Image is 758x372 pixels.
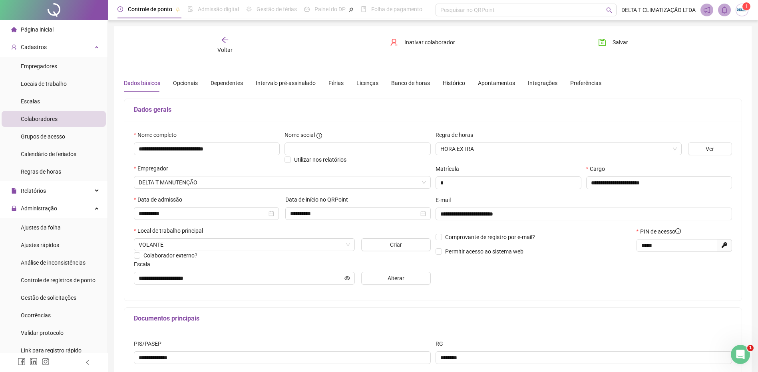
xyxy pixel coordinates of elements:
label: RG [436,339,448,348]
div: Apontamentos [478,79,515,87]
span: Nome social [284,131,315,139]
h5: Dados gerais [134,105,732,115]
span: clock-circle [117,6,123,12]
span: pushpin [349,7,354,12]
div: Histórico [443,79,465,87]
span: sun [246,6,252,12]
label: Matrícula [436,164,464,173]
span: search [606,7,612,13]
span: Gestão de férias [257,6,297,12]
span: Validar protocolo [21,330,64,336]
span: eye [344,275,350,281]
span: Inativar colaborador [404,38,455,47]
span: Folha de pagamento [371,6,422,12]
span: Ajustes da folha [21,224,61,231]
span: Voltar [217,47,233,53]
label: Local de trabalho principal [134,226,208,235]
div: Dependentes [211,79,243,87]
span: Controle de registros de ponto [21,277,95,283]
div: Preferências [570,79,601,87]
span: save [598,38,606,46]
span: Escalas [21,98,40,105]
span: Utilizar nos relatórios [294,156,346,163]
span: Admissão digital [198,6,239,12]
div: Intervalo pré-assinalado [256,79,316,87]
span: VOLANTE [139,239,350,251]
label: Cargo [586,164,610,173]
span: file [11,188,17,194]
span: Locais de trabalho [21,81,67,87]
span: Ver [706,144,714,153]
label: Data de admissão [134,195,187,204]
span: pushpin [175,7,180,12]
span: DELTA T CLIMATIZAÇÃO LTDA [621,6,696,14]
span: Empregadores [21,63,57,69]
span: file-done [187,6,193,12]
sup: Atualize o seu contato no menu Meus Dados [742,2,750,10]
span: bell [721,6,728,14]
span: user-delete [390,38,398,46]
button: Criar [361,238,431,251]
span: 1 [747,345,754,351]
h5: Documentos principais [134,314,732,323]
span: arrow-left [221,36,229,44]
span: Comprovante de registro por e-mail? [445,234,535,240]
img: 1782 [736,4,748,16]
span: Relatórios [21,188,46,194]
div: Dados básicos [124,79,160,87]
button: Ver [688,142,732,155]
span: user-add [11,44,17,50]
span: PIN de acesso [640,227,681,236]
span: Criar [390,240,402,249]
span: facebook [18,358,26,366]
label: PIS/PASEP [134,339,167,348]
span: notification [703,6,710,14]
span: Alterar [388,274,404,283]
button: Alterar [361,272,431,285]
span: 1 [745,4,748,9]
label: Nome completo [134,131,182,139]
span: Calendário de feriados [21,151,76,157]
span: Administração [21,205,57,212]
label: Escala [134,260,155,269]
span: Gestão de solicitações [21,295,76,301]
span: Cadastros [21,44,47,50]
span: HORA EXTRA [440,143,677,155]
div: Licenças [356,79,378,87]
span: Análise de inconsistências [21,259,86,266]
label: E-mail [436,196,456,204]
span: home [11,27,17,32]
span: Grupos de acesso [21,133,65,140]
span: lock [11,206,17,211]
div: Integrações [528,79,557,87]
div: Férias [328,79,344,87]
span: Painel do DP [314,6,346,12]
span: info-circle [316,133,322,139]
span: Regras de horas [21,168,61,175]
label: Data de início no QRPoint [285,195,353,204]
span: Colaboradores [21,116,58,122]
span: book [361,6,366,12]
button: Salvar [592,36,634,49]
span: Link para registro rápido [21,347,82,354]
iframe: Intercom live chat [731,345,750,364]
span: info-circle [675,228,681,234]
div: Opcionais [173,79,198,87]
span: dashboard [304,6,310,12]
span: Página inicial [21,26,54,33]
label: Empregador [134,164,173,173]
span: Ocorrências [21,312,51,319]
button: Inativar colaborador [384,36,461,49]
span: Ajustes rápidos [21,242,59,248]
span: Permitir acesso ao sistema web [445,248,523,255]
span: Controle de ponto [128,6,172,12]
div: Banco de horas [391,79,430,87]
span: linkedin [30,358,38,366]
span: Colaborador externo? [143,252,197,259]
label: Regra de horas [436,131,478,139]
span: Salvar [613,38,628,47]
span: left [85,360,90,365]
span: DELTA T MANUTENCAO LTDA [139,176,426,188]
span: instagram [42,358,50,366]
